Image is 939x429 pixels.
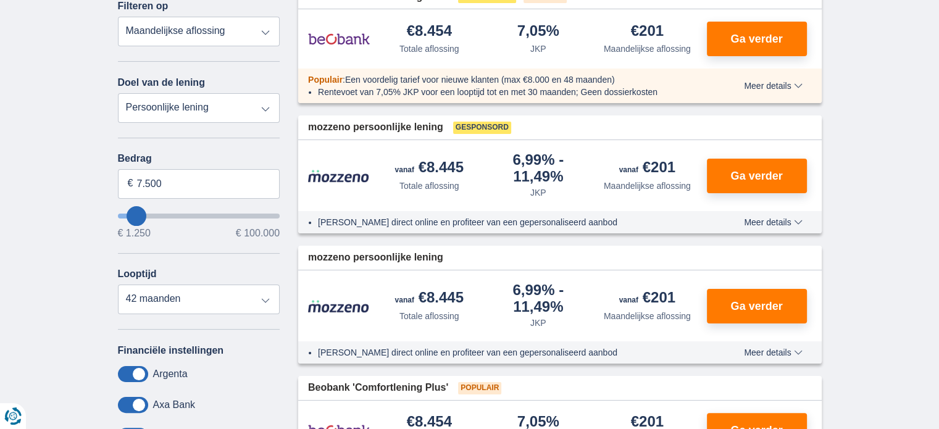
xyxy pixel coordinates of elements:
span: € 1.250 [118,228,151,238]
button: Meer details [735,217,811,227]
span: Meer details [744,218,802,227]
label: Financiële instellingen [118,345,224,356]
img: product.pl.alt Beobank [308,23,370,54]
div: Totale aflossing [399,310,459,322]
span: € 100.000 [236,228,280,238]
div: €8.445 [395,290,464,307]
div: JKP [530,186,546,199]
span: Gesponsord [453,122,511,134]
div: JKP [530,43,546,55]
div: €201 [619,160,675,177]
div: 6,99% [489,152,588,184]
div: €8.445 [395,160,464,177]
span: Een voordelig tarief voor nieuwe klanten (max €8.000 en 48 maanden) [345,75,615,85]
button: Meer details [735,348,811,357]
span: mozzeno persoonlijke lening [308,120,443,135]
label: Looptijd [118,269,157,280]
img: product.pl.alt Mozzeno [308,169,370,183]
span: mozzeno persoonlijke lening [308,251,443,265]
label: Bedrag [118,153,280,164]
div: Totale aflossing [399,180,459,192]
span: € [128,177,133,191]
span: Ga verder [730,301,782,312]
div: €201 [619,290,675,307]
span: Ga verder [730,33,782,44]
button: Ga verder [707,289,807,323]
span: Meer details [744,348,802,357]
li: [PERSON_NAME] direct online en profiteer van een gepersonaliseerd aanbod [318,346,699,359]
label: Filteren op [118,1,169,12]
div: 6,99% [489,283,588,314]
span: Populair [458,382,501,394]
label: Argenta [153,369,188,380]
button: Meer details [735,81,811,91]
div: €201 [631,23,664,40]
span: Populair [308,75,343,85]
div: 7,05% [517,23,559,40]
div: Totale aflossing [399,43,459,55]
li: Rentevoet van 7,05% JKP voor een looptijd tot en met 30 maanden; Geen dossierkosten [318,86,699,98]
div: JKP [530,317,546,329]
li: [PERSON_NAME] direct online en profiteer van een gepersonaliseerd aanbod [318,216,699,228]
label: Doel van de lening [118,77,205,88]
div: €8.454 [407,23,452,40]
button: Ga verder [707,159,807,193]
span: Ga verder [730,170,782,181]
div: Maandelijkse aflossing [604,180,691,192]
div: Maandelijkse aflossing [604,310,691,322]
input: wantToBorrow [118,214,280,219]
label: Axa Bank [153,399,195,410]
span: Meer details [744,81,802,90]
div: : [298,73,709,86]
img: product.pl.alt Mozzeno [308,299,370,313]
div: Maandelijkse aflossing [604,43,691,55]
span: Beobank 'Comfortlening Plus' [308,381,448,395]
button: Ga verder [707,22,807,56]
